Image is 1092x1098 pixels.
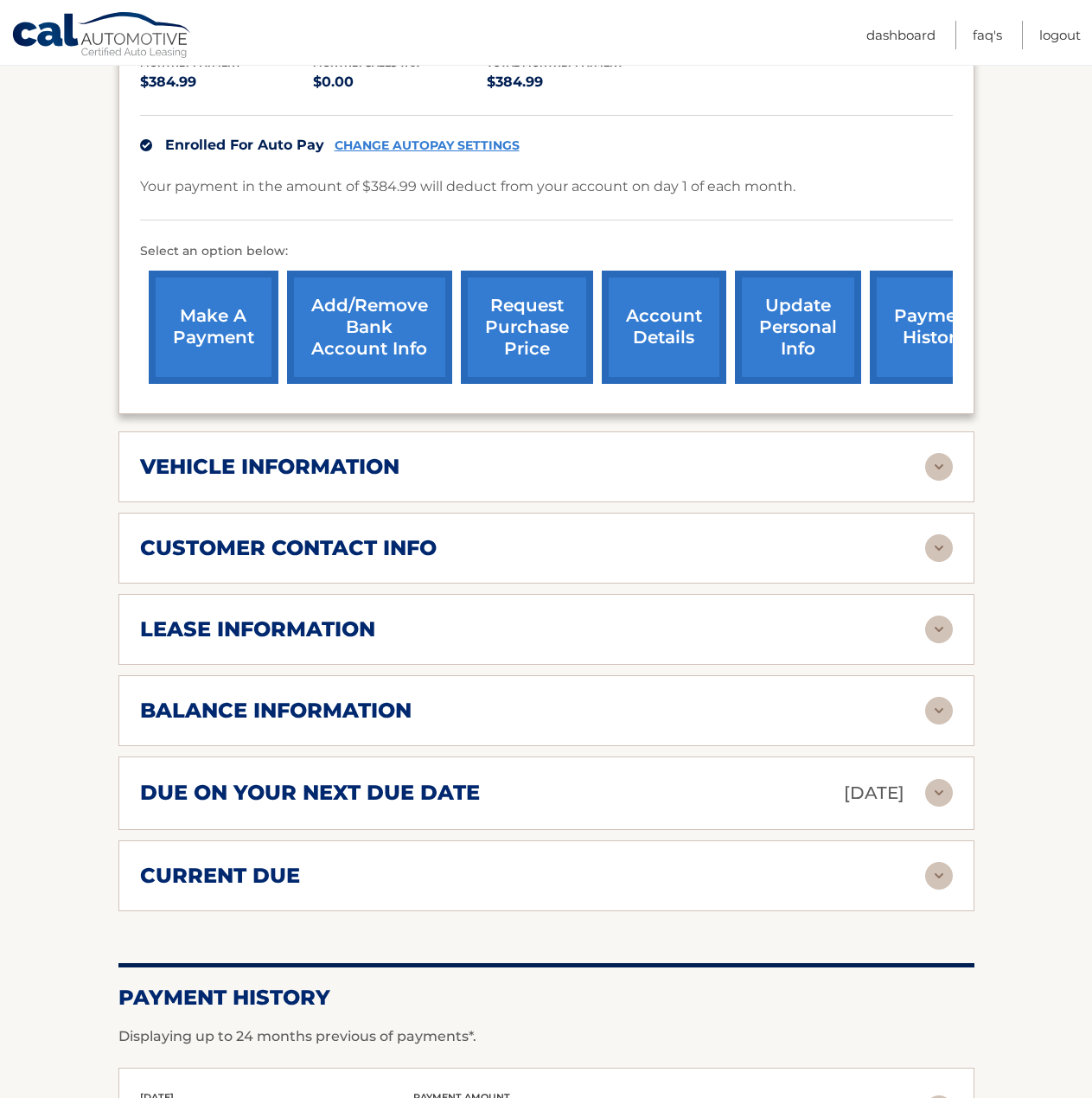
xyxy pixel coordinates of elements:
h2: lease information [140,616,375,642]
a: Dashboard [866,21,936,49]
h2: Payment History [118,985,974,1011]
img: accordion-rest.svg [925,862,953,890]
p: Select an option below: [140,241,953,262]
img: check.svg [140,139,152,151]
a: Add/Remove bank account info [287,271,452,384]
a: update personal info [735,271,861,384]
p: [DATE] [844,778,904,808]
h2: customer contact info [140,535,437,561]
h2: balance information [140,698,412,724]
p: Your payment in the amount of $384.99 will deduct from your account on day 1 of each month. [140,175,795,199]
p: $384.99 [140,70,314,94]
h2: due on your next due date [140,780,480,806]
img: accordion-rest.svg [925,697,953,725]
a: Cal Automotive [11,11,193,61]
a: payment history [870,271,999,384]
img: accordion-rest.svg [925,534,953,562]
a: account details [602,271,726,384]
h2: current due [140,863,300,889]
a: request purchase price [461,271,593,384]
a: Logout [1039,21,1081,49]
a: make a payment [149,271,278,384]
img: accordion-rest.svg [925,453,953,481]
a: CHANGE AUTOPAY SETTINGS [335,138,520,153]
img: accordion-rest.svg [925,779,953,807]
h2: vehicle information [140,454,399,480]
img: accordion-rest.svg [925,616,953,643]
p: $0.00 [313,70,487,94]
span: Enrolled For Auto Pay [165,137,324,153]
a: FAQ's [973,21,1002,49]
p: $384.99 [487,70,661,94]
p: Displaying up to 24 months previous of payments*. [118,1026,974,1047]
